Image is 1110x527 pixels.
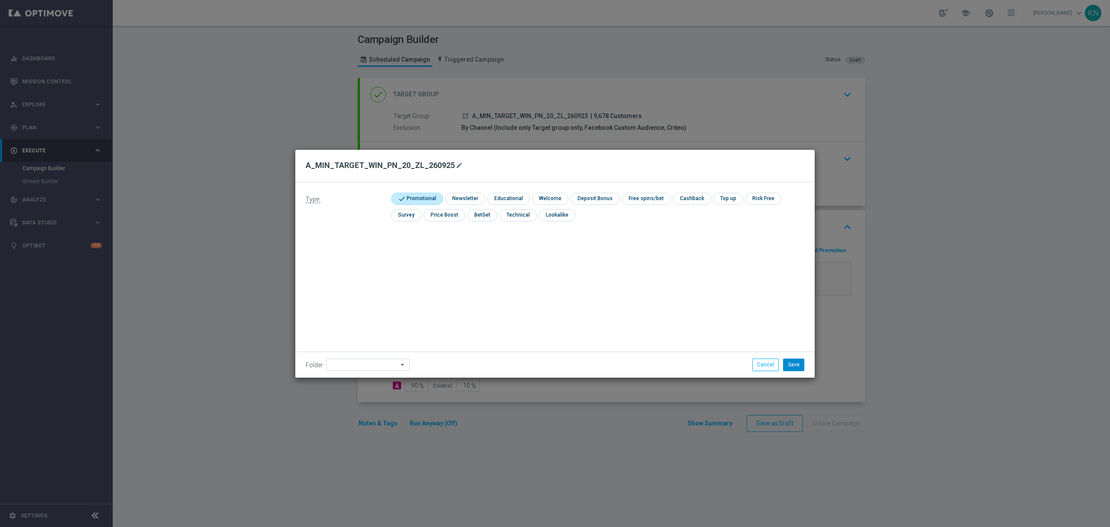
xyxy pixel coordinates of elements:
[306,160,455,171] h2: A_MIN_TARGET_WIN_PN_20_ZL_260925
[306,362,323,369] label: Folder
[398,359,407,370] i: arrow_drop_down
[306,196,320,203] span: Type:
[752,359,779,371] button: Cancel
[455,160,466,171] button: mode_edit
[456,162,463,169] i: mode_edit
[783,359,804,371] button: Save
